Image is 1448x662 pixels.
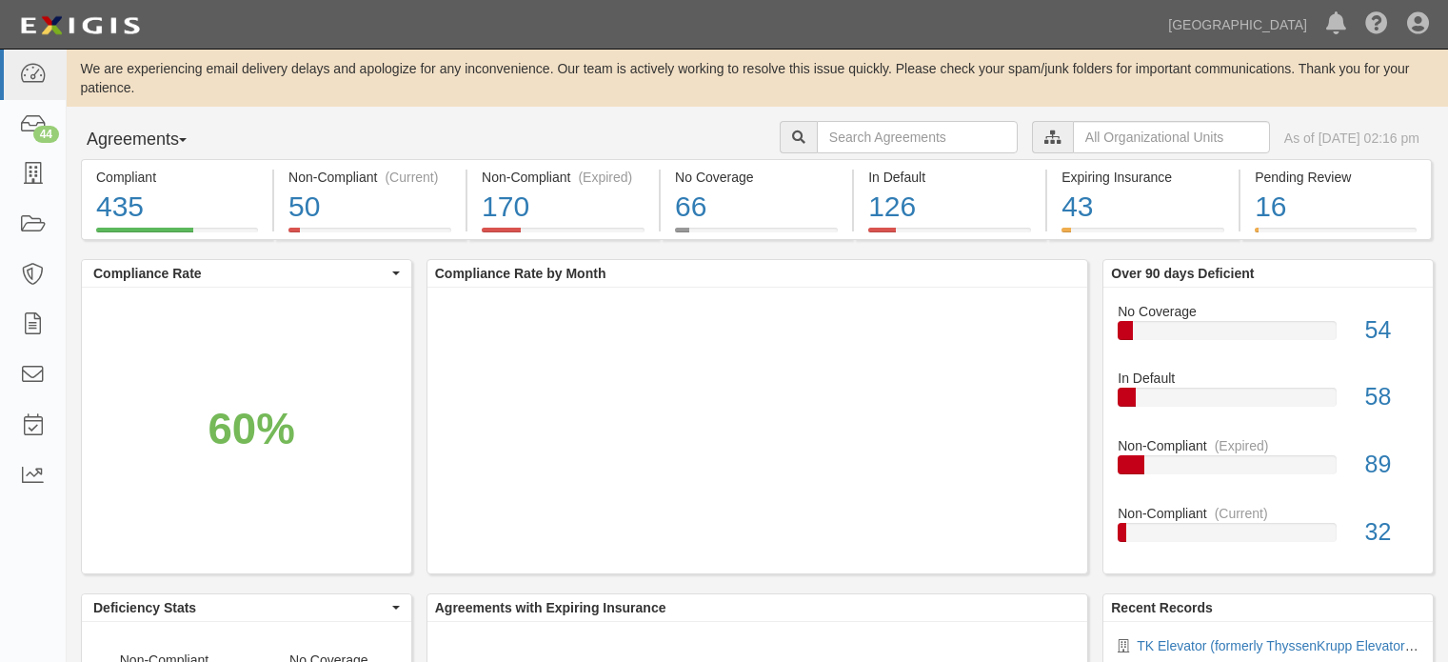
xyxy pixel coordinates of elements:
img: logo-5460c22ac91f19d4615b14bd174203de0afe785f0fc80cf4dbbc73dc1793850b.png [14,9,146,43]
span: Deficiency Stats [93,598,387,617]
div: 89 [1351,448,1433,482]
div: 126 [868,187,1031,228]
div: In Default [868,168,1031,187]
b: Compliance Rate by Month [435,266,606,281]
div: 66 [675,187,838,228]
div: We are experiencing email delivery delays and apologize for any inconvenience. Our team is active... [67,59,1448,97]
a: TK Elevator (formerly ThyssenKrupp Elevator Corp.) [1137,638,1445,653]
div: (Expired) [578,168,632,187]
div: No Coverage [675,168,838,187]
i: Help Center - Complianz [1365,13,1388,36]
input: Search Agreements [817,121,1018,153]
div: 44 [33,126,59,143]
a: In Default126 [854,228,1045,243]
button: Agreements [81,121,224,159]
b: Recent Records [1111,600,1213,615]
div: 435 [96,187,258,228]
a: Non-Compliant(Current)32 [1118,504,1418,557]
b: Agreements with Expiring Insurance [435,600,666,615]
a: Non-Compliant(Expired)170 [467,228,659,243]
a: Non-Compliant(Current)50 [274,228,466,243]
div: Non-Compliant [1103,504,1433,523]
button: Deficiency Stats [82,594,411,621]
button: Compliance Rate [82,260,411,287]
div: (Expired) [1215,436,1269,455]
div: Non-Compliant [1103,436,1433,455]
div: 43 [1061,187,1224,228]
a: No Coverage66 [661,228,852,243]
div: (Current) [385,168,438,187]
div: As of [DATE] 02:16 pm [1284,129,1419,148]
div: Non-Compliant (Current) [288,168,451,187]
div: 16 [1255,187,1417,228]
a: [GEOGRAPHIC_DATA] [1159,6,1317,44]
div: In Default [1103,369,1433,388]
b: Over 90 days Deficient [1111,266,1254,281]
div: No Coverage [1103,302,1433,321]
div: 170 [482,187,645,228]
div: 32 [1351,515,1433,550]
div: 58 [1351,380,1433,414]
div: Pending Review [1255,168,1417,187]
a: Expiring Insurance43 [1047,228,1239,243]
div: 54 [1351,313,1433,348]
div: 50 [288,187,451,228]
div: Non-Compliant (Expired) [482,168,645,187]
a: In Default58 [1118,369,1418,436]
span: Compliance Rate [93,264,387,283]
a: Non-Compliant(Expired)89 [1118,436,1418,504]
div: Expiring Insurance [1061,168,1224,187]
a: Pending Review16 [1240,228,1432,243]
a: No Coverage54 [1118,302,1418,370]
div: Compliant [96,168,258,187]
a: Compliant435 [81,228,272,243]
input: All Organizational Units [1073,121,1270,153]
div: (Current) [1215,504,1268,523]
div: 60% [208,398,294,460]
